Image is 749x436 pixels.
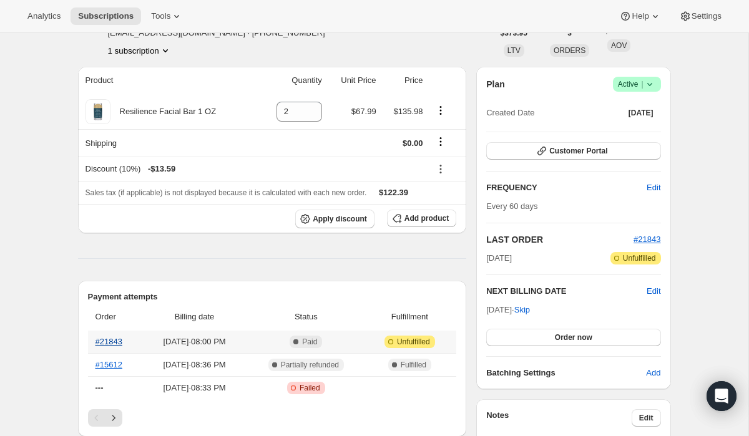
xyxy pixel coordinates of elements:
span: Unfulfilled [623,253,656,263]
span: Order now [555,332,592,342]
div: Discount (10%) [86,163,423,175]
button: Tools [144,7,190,25]
h2: Plan [486,78,505,90]
button: Edit [639,178,668,198]
h2: LAST ORDER [486,233,634,246]
button: Analytics [20,7,68,25]
span: [DATE] [629,108,654,118]
span: - $13.59 [148,163,175,175]
span: Skip [514,304,530,316]
button: 3 [560,24,579,42]
span: | [641,79,643,89]
span: Add [646,367,660,379]
h3: Notes [486,409,632,427]
th: Price [380,67,427,94]
span: Paid [302,337,317,347]
a: #15612 [95,360,122,369]
button: Shipping actions [431,135,451,148]
button: Edit [632,409,661,427]
span: Fulfilled [401,360,426,370]
span: Edit [639,413,654,423]
th: Unit Price [326,67,380,94]
span: Failed [300,383,320,393]
span: [DATE] · 08:00 PM [147,336,242,348]
span: LTV [507,46,521,55]
span: --- [95,383,104,392]
h2: NEXT BILLING DATE [486,285,647,298]
span: $373.95 [501,28,527,38]
div: Open Intercom Messenger [707,381,737,411]
span: Add product [404,213,449,223]
th: Order [88,303,144,331]
button: Settings [672,7,729,25]
span: 3 [567,28,572,38]
button: Next [105,409,122,427]
span: $135.98 [394,107,423,116]
button: Customer Portal [486,142,660,160]
button: Add [639,363,668,383]
span: Fulfillment [370,311,449,323]
h2: FREQUENCY [486,182,647,194]
button: Help [612,7,668,25]
span: $67.99 [351,107,376,116]
span: Help [632,11,649,21]
button: [DATE] [621,104,661,122]
span: Analytics [27,11,61,21]
button: $373.95 [493,24,535,42]
span: $0.00 [403,138,423,148]
nav: Pagination [88,409,457,427]
button: Product actions [108,44,172,57]
span: Active [618,78,656,90]
a: #21843 [95,337,122,346]
span: Every 60 days [486,201,537,211]
span: Status [249,311,363,323]
th: Quantity [258,67,326,94]
span: Tools [151,11,170,21]
span: [DATE] · [486,305,530,314]
button: Subscriptions [71,7,141,25]
th: Product [78,67,258,94]
span: ORDERS [554,46,585,55]
span: Created Date [486,107,534,119]
span: Sales tax (if applicable) is not displayed because it is calculated with each new order. [86,188,367,197]
span: Customer Portal [549,146,607,156]
span: Apply discount [313,214,367,224]
span: [DATE] · 08:36 PM [147,359,242,371]
span: AOV [611,41,627,50]
h6: Batching Settings [486,367,646,379]
span: $122.39 [379,188,408,197]
span: Settings [692,11,722,21]
div: Resilience Facial Bar 1 OZ [110,105,217,118]
button: Add product [387,210,456,227]
a: #21843 [634,235,660,244]
span: [DATE] · 08:33 PM [147,382,242,394]
span: Edit [647,182,660,194]
button: Skip [507,300,537,320]
button: Edit [647,285,660,298]
h2: Payment attempts [88,291,457,303]
button: #21843 [634,233,660,246]
th: Shipping [78,129,258,157]
span: [DATE] [486,252,512,264]
span: Partially refunded [281,360,339,370]
button: Product actions [431,104,451,117]
span: Unfulfilled [397,337,430,347]
span: Subscriptions [78,11,134,21]
button: Order now [486,329,660,346]
span: Billing date [147,311,242,323]
img: product img [86,99,110,124]
button: Apply discount [295,210,374,228]
span: [EMAIL_ADDRESS][DOMAIN_NAME] · [PHONE_NUMBER] [108,27,336,39]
